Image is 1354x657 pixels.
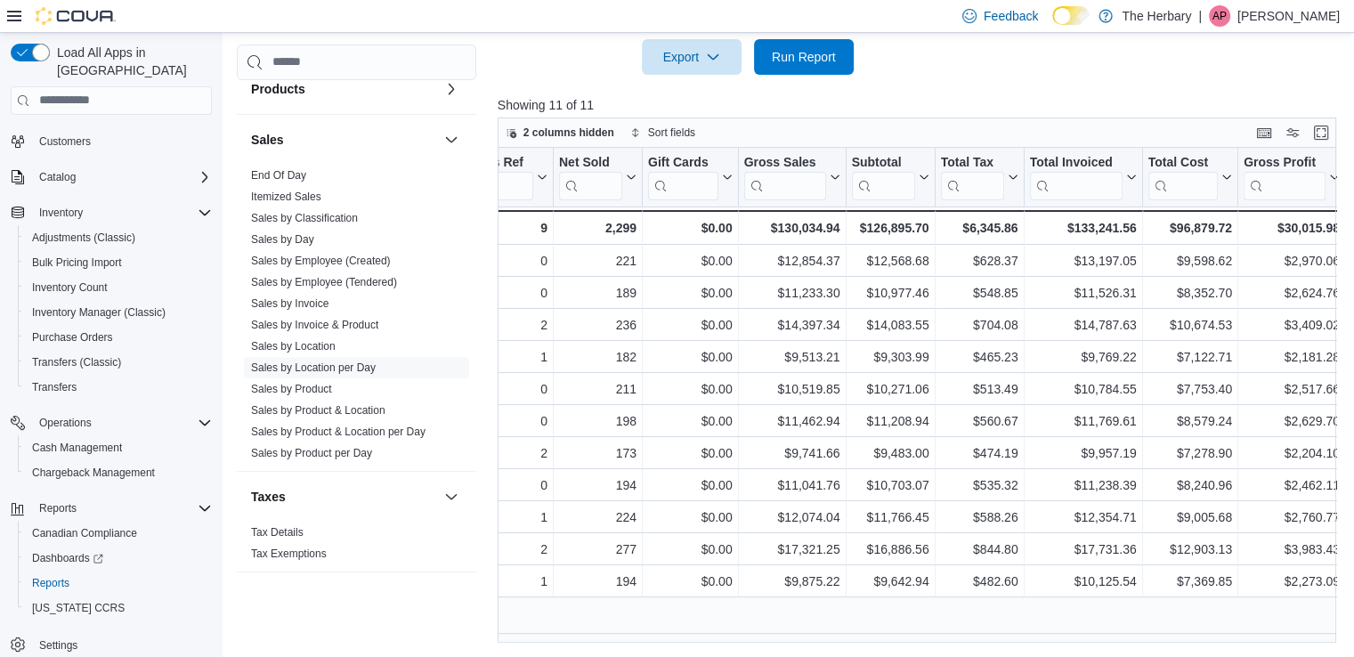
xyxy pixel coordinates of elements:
[36,7,116,25] img: Cova
[32,551,103,565] span: Dashboards
[1147,539,1231,560] div: $12,903.13
[251,339,336,353] span: Sales by Location
[499,122,621,143] button: 2 columns hidden
[1310,122,1332,143] button: Enter fullscreen
[25,277,115,298] a: Inventory Count
[25,547,212,569] span: Dashboards
[940,154,1018,199] button: Total Tax
[32,202,90,223] button: Inventory
[1029,507,1136,528] div: $12,354.71
[32,131,98,152] a: Customers
[251,131,284,149] h3: Sales
[851,154,914,199] div: Subtotal
[25,302,173,323] a: Inventory Manager (Classic)
[1147,154,1217,171] div: Total Cost
[940,346,1018,368] div: $465.23
[251,404,385,417] a: Sales by Product & Location
[648,571,733,592] div: $0.00
[251,426,426,438] a: Sales by Product & Location per Day
[18,350,219,375] button: Transfers (Classic)
[851,282,928,304] div: $10,977.46
[251,403,385,418] span: Sales by Product & Location
[32,305,166,320] span: Inventory Manager (Classic)
[25,572,77,594] a: Reports
[743,154,839,199] button: Gross Sales
[1244,507,1340,528] div: $2,760.77
[1029,154,1122,171] div: Total Invoiced
[25,277,212,298] span: Inventory Count
[940,539,1018,560] div: $844.80
[25,227,142,248] a: Adjustments (Classic)
[39,501,77,515] span: Reports
[32,130,212,152] span: Customers
[39,134,91,149] span: Customers
[450,442,547,464] div: 2
[1147,410,1231,432] div: $8,579.24
[851,571,928,592] div: $9,642.94
[1198,5,1202,27] p: |
[559,442,636,464] div: 173
[251,425,426,439] span: Sales by Product & Location per Day
[441,129,462,150] button: Sales
[623,122,702,143] button: Sort fields
[851,474,928,496] div: $10,703.07
[940,282,1018,304] div: $548.85
[648,378,733,400] div: $0.00
[851,154,928,199] button: Subtotal
[251,131,437,149] button: Sales
[4,128,219,154] button: Customers
[25,327,212,348] span: Purchase Orders
[251,319,378,331] a: Sales by Invoice & Product
[743,539,839,560] div: $17,321.25
[1244,282,1340,304] div: $2,624.76
[251,547,327,560] a: Tax Exemptions
[450,154,532,199] div: Invoices Ref
[32,166,83,188] button: Catalog
[1244,217,1340,239] div: $30,015.98
[39,416,92,430] span: Operations
[251,340,336,353] a: Sales by Location
[1244,314,1340,336] div: $3,409.02
[39,638,77,653] span: Settings
[251,191,321,203] a: Itemized Sales
[450,346,547,368] div: 1
[32,166,212,188] span: Catalog
[450,539,547,560] div: 2
[450,250,547,272] div: 0
[18,546,219,571] a: Dashboards
[648,154,718,199] div: Gift Card Sales
[251,547,327,561] span: Tax Exemptions
[648,539,733,560] div: $0.00
[743,346,839,368] div: $9,513.21
[32,633,212,655] span: Settings
[1244,539,1340,560] div: $3,983.43
[743,154,825,171] div: Gross Sales
[32,231,135,245] span: Adjustments (Classic)
[1147,250,1231,272] div: $9,598.62
[1244,154,1340,199] button: Gross Profit
[32,355,121,369] span: Transfers (Classic)
[450,282,547,304] div: 0
[851,250,928,272] div: $12,568.68
[4,631,219,657] button: Settings
[251,169,306,182] a: End Of Day
[25,523,144,544] a: Canadian Compliance
[450,314,547,336] div: 2
[1253,122,1275,143] button: Keyboard shortcuts
[1244,474,1340,496] div: $2,462.11
[251,276,397,288] a: Sales by Employee (Tendered)
[1209,5,1230,27] div: Anthony Piet
[743,410,839,432] div: $11,462.94
[648,217,733,239] div: $0.00
[523,126,614,140] span: 2 columns hidden
[32,380,77,394] span: Transfers
[450,217,547,239] div: 9
[18,571,219,596] button: Reports
[1282,122,1303,143] button: Display options
[251,296,328,311] span: Sales by Invoice
[851,314,928,336] div: $14,083.55
[25,597,212,619] span: Washington CCRS
[648,474,733,496] div: $0.00
[251,318,378,332] span: Sales by Invoice & Product
[940,154,1003,199] div: Total Tax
